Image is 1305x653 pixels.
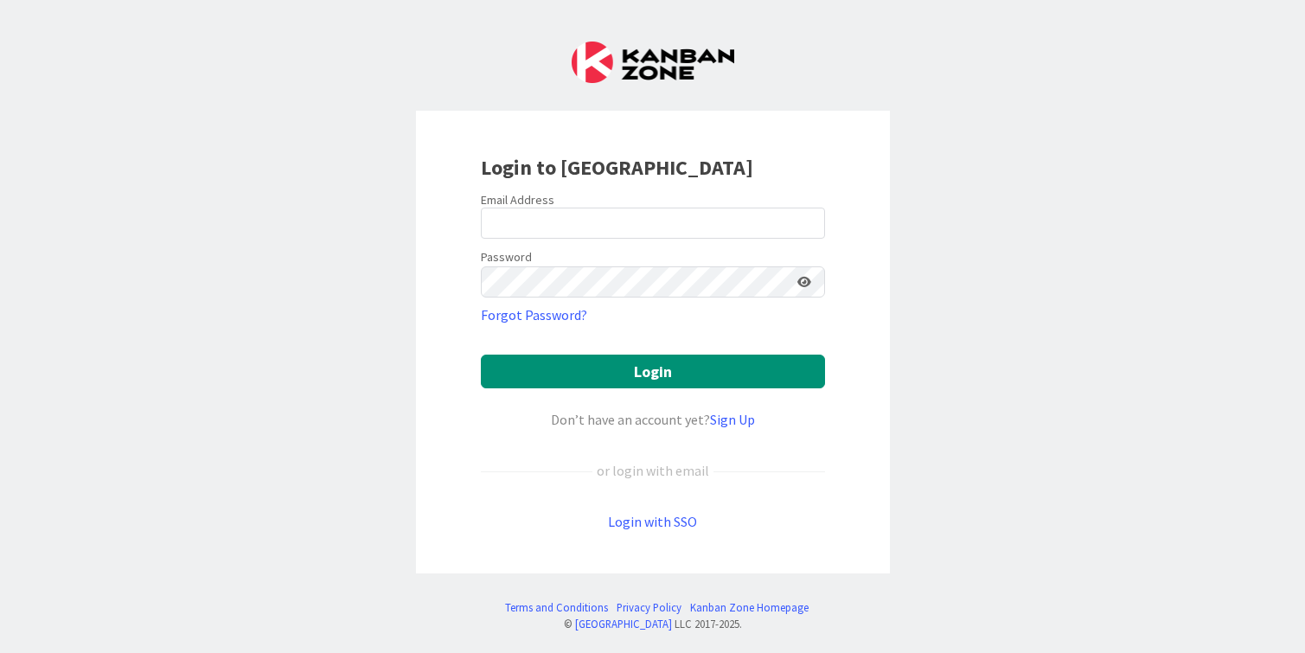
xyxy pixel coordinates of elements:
[572,42,734,83] img: Kanban Zone
[481,154,753,181] b: Login to [GEOGRAPHIC_DATA]
[505,599,608,616] a: Terms and Conditions
[481,248,532,266] label: Password
[496,616,809,632] div: © LLC 2017- 2025 .
[608,513,697,530] a: Login with SSO
[690,599,809,616] a: Kanban Zone Homepage
[481,409,825,430] div: Don’t have an account yet?
[481,355,825,388] button: Login
[592,460,713,481] div: or login with email
[481,304,587,325] a: Forgot Password?
[481,192,554,208] label: Email Address
[575,617,672,631] a: [GEOGRAPHIC_DATA]
[710,411,755,428] a: Sign Up
[617,599,681,616] a: Privacy Policy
